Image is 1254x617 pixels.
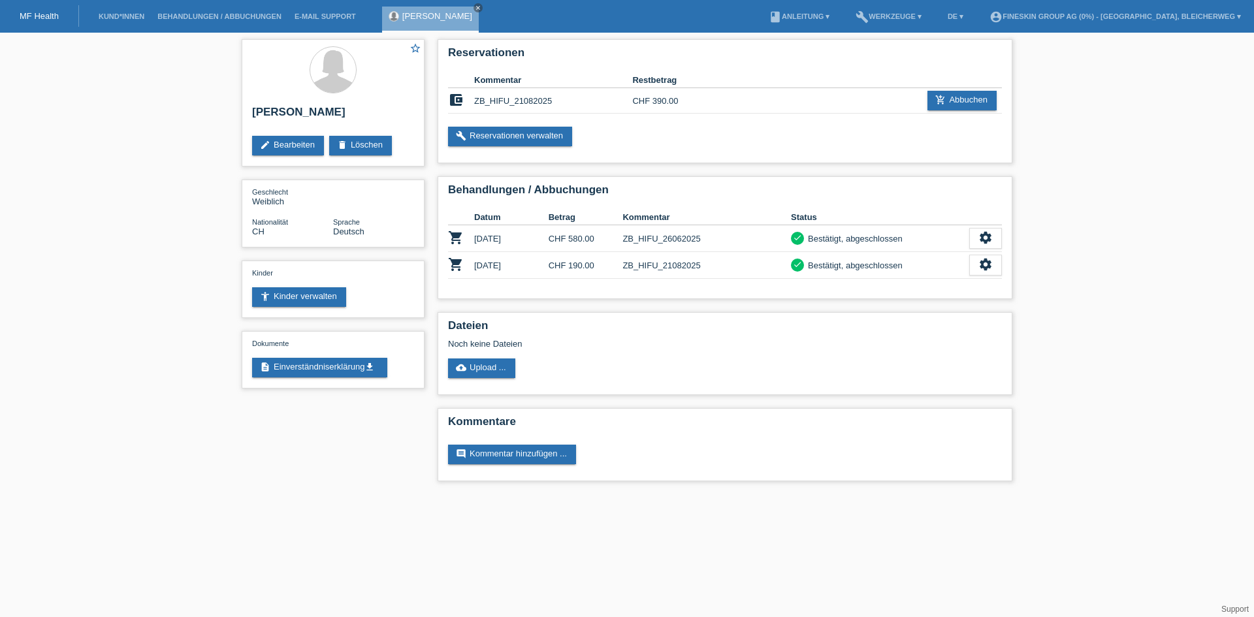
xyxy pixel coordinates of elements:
[1221,605,1249,614] a: Support
[989,10,1003,24] i: account_circle
[791,210,969,225] th: Status
[448,339,847,349] div: Noch keine Dateien
[448,127,572,146] a: buildReservationen verwalten
[456,131,466,141] i: build
[935,95,946,105] i: add_shopping_cart
[549,210,623,225] th: Betrag
[252,106,414,125] h2: [PERSON_NAME]
[448,415,1002,435] h2: Kommentare
[410,42,421,56] a: star_border
[793,233,802,242] i: check
[402,11,472,21] a: [PERSON_NAME]
[622,210,791,225] th: Kommentar
[632,88,711,114] td: CHF 390.00
[448,183,1002,203] h2: Behandlungen / Abbuchungen
[448,257,464,272] i: POSP00026422
[252,340,289,347] span: Dokumente
[337,140,347,150] i: delete
[333,227,364,236] span: Deutsch
[252,136,324,155] a: editBearbeiten
[20,11,59,21] a: MF Health
[364,362,375,372] i: get_app
[410,42,421,54] i: star_border
[474,252,549,279] td: [DATE]
[983,12,1247,20] a: account_circleFineSkin Group AG (0%) - [GEOGRAPHIC_DATA], Bleicherweg ▾
[856,10,869,24] i: build
[456,449,466,459] i: comment
[329,136,392,155] a: deleteLöschen
[622,225,791,252] td: ZB_HIFU_26062025
[252,269,273,277] span: Kinder
[978,230,993,245] i: settings
[252,188,288,196] span: Geschlecht
[632,72,711,88] th: Restbetrag
[456,362,466,373] i: cloud_upload
[549,225,623,252] td: CHF 580.00
[448,319,1002,339] h2: Dateien
[260,140,270,150] i: edit
[260,362,270,372] i: description
[448,46,1002,66] h2: Reservationen
[252,358,387,377] a: descriptionEinverständniserklärungget_app
[474,3,483,12] a: close
[448,230,464,245] i: POSP00024008
[448,358,515,378] a: cloud_uploadUpload ...
[941,12,970,20] a: DE ▾
[92,12,151,20] a: Kund*innen
[793,260,802,269] i: check
[804,232,903,245] div: Bestätigt, abgeschlossen
[849,12,928,20] a: buildWerkzeuge ▾
[474,72,632,88] th: Kommentar
[448,92,464,108] i: account_balance_wallet
[804,259,903,272] div: Bestätigt, abgeschlossen
[474,210,549,225] th: Datum
[474,225,549,252] td: [DATE]
[333,218,360,226] span: Sprache
[474,88,632,114] td: ZB_HIFU_21082025
[762,12,836,20] a: bookAnleitung ▾
[288,12,362,20] a: E-Mail Support
[769,10,782,24] i: book
[151,12,288,20] a: Behandlungen / Abbuchungen
[252,218,288,226] span: Nationalität
[448,445,576,464] a: commentKommentar hinzufügen ...
[927,91,997,110] a: add_shopping_cartAbbuchen
[252,187,333,206] div: Weiblich
[622,252,791,279] td: ZB_HIFU_21082025
[260,291,270,302] i: accessibility_new
[252,227,265,236] span: Schweiz
[978,257,993,272] i: settings
[252,287,346,307] a: accessibility_newKinder verwalten
[549,252,623,279] td: CHF 190.00
[475,5,481,11] i: close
